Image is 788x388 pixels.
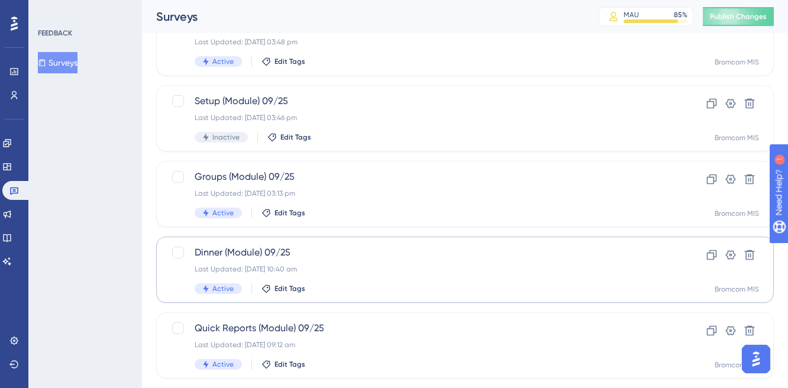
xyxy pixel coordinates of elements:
[195,264,641,274] div: Last Updated: [DATE] 10:40 am
[624,10,639,20] div: MAU
[261,57,305,66] button: Edit Tags
[195,340,641,350] div: Last Updated: [DATE] 09:12 am
[715,209,759,218] div: Bromcom MIS
[195,189,641,198] div: Last Updated: [DATE] 03:13 pm
[261,284,305,293] button: Edit Tags
[195,37,641,47] div: Last Updated: [DATE] 03:48 pm
[38,28,72,38] div: FEEDBACK
[212,208,234,218] span: Active
[715,57,759,67] div: Bromcom MIS
[703,7,774,26] button: Publish Changes
[212,360,234,369] span: Active
[710,12,767,21] span: Publish Changes
[261,360,305,369] button: Edit Tags
[715,284,759,294] div: Bromcom MIS
[28,3,74,17] span: Need Help?
[674,10,687,20] div: 85 %
[274,57,305,66] span: Edit Tags
[195,245,641,260] span: Dinner (Module) 09/25
[212,57,234,66] span: Active
[195,170,641,184] span: Groups (Module) 09/25
[38,52,77,73] button: Surveys
[274,284,305,293] span: Edit Tags
[82,6,86,15] div: 1
[195,321,641,335] span: Quick Reports (Module) 09/25
[274,208,305,218] span: Edit Tags
[280,132,311,142] span: Edit Tags
[195,94,641,108] span: Setup (Module) 09/25
[715,133,759,143] div: Bromcom MIS
[274,360,305,369] span: Edit Tags
[195,113,641,122] div: Last Updated: [DATE] 03:46 pm
[212,284,234,293] span: Active
[715,360,759,370] div: Bromcom MIS
[261,208,305,218] button: Edit Tags
[212,132,240,142] span: Inactive
[738,341,774,377] iframe: UserGuiding AI Assistant Launcher
[156,8,569,25] div: Surveys
[267,132,311,142] button: Edit Tags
